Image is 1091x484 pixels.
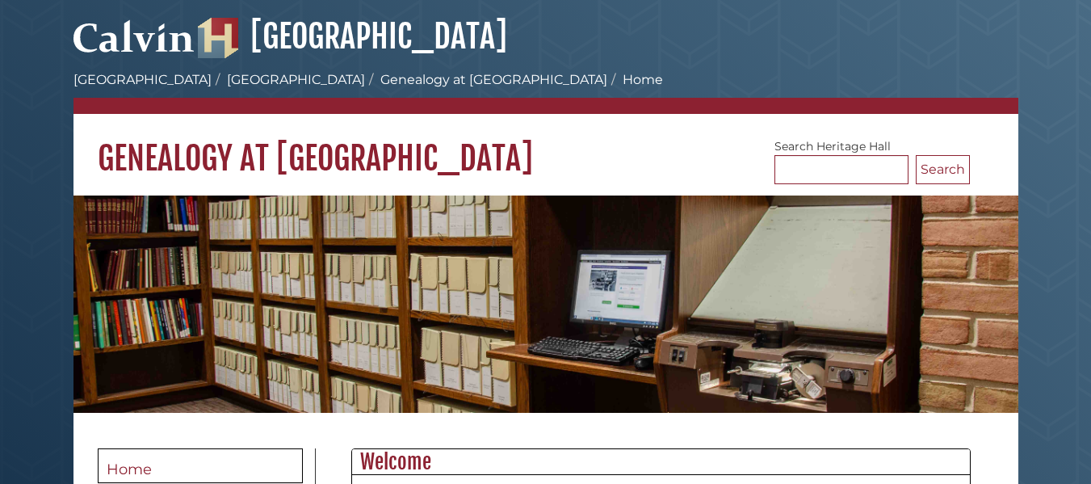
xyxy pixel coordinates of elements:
span: Home [107,461,152,478]
nav: breadcrumb [73,70,1018,114]
a: [GEOGRAPHIC_DATA] [227,72,365,87]
h1: Genealogy at [GEOGRAPHIC_DATA] [73,114,1018,179]
button: Search [916,155,970,184]
a: [GEOGRAPHIC_DATA] [73,72,212,87]
li: Home [607,70,663,90]
img: Hekman Library Logo [198,18,238,58]
a: [GEOGRAPHIC_DATA] [198,16,507,57]
a: Genealogy at [GEOGRAPHIC_DATA] [380,72,607,87]
img: Calvin [73,13,195,58]
a: Home [98,448,303,484]
a: Calvin University [73,37,195,52]
h2: Welcome [352,449,970,475]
